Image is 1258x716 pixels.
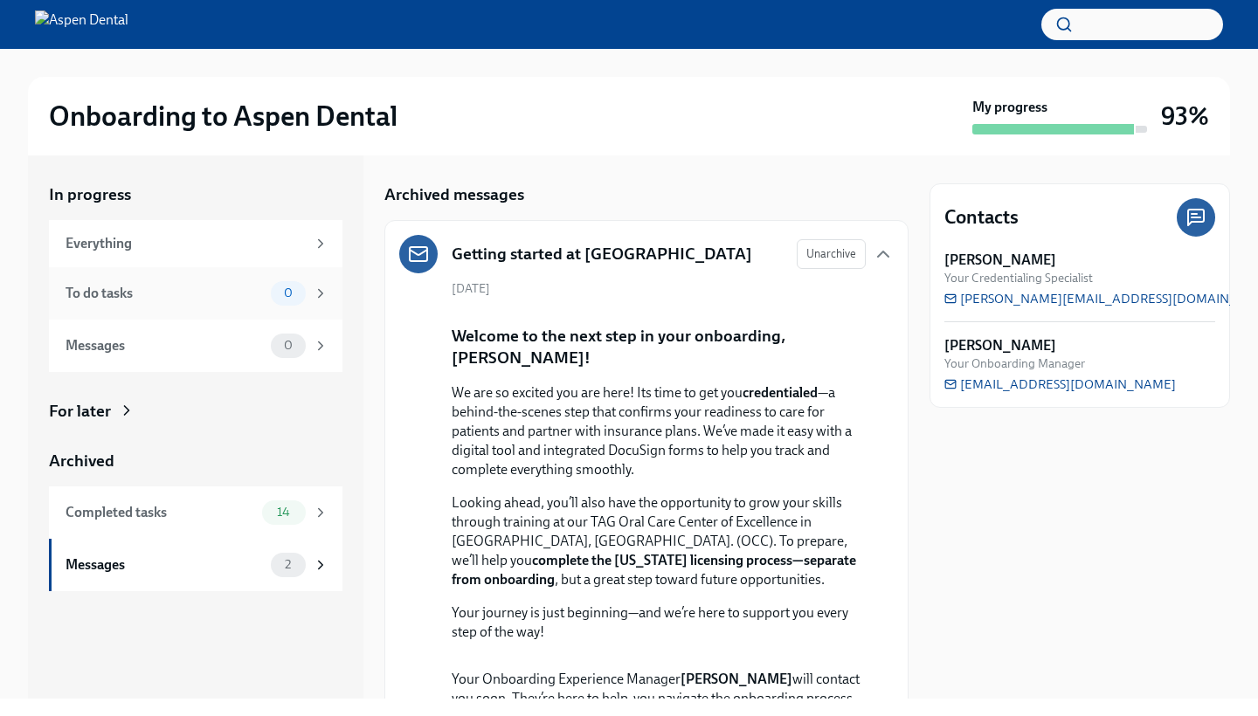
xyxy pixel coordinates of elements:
[66,555,264,575] div: Messages
[66,234,306,253] div: Everything
[972,98,1047,117] strong: My progress
[66,336,264,355] div: Messages
[49,183,342,206] a: In progress
[806,245,856,263] span: Unarchive
[49,267,342,320] a: To do tasks0
[452,552,856,588] strong: complete the [US_STATE] licensing process—separate from onboarding
[452,280,490,297] span: [DATE]
[384,183,524,206] h5: Archived messages
[49,320,342,372] a: Messages0
[49,99,397,134] h2: Onboarding to Aspen Dental
[452,325,866,369] p: Welcome to the next step in your onboarding, [PERSON_NAME]!
[944,251,1056,270] strong: [PERSON_NAME]
[273,286,303,299] span: 0
[66,284,264,303] div: To do tasks
[944,355,1085,372] span: Your Onboarding Manager
[35,10,128,38] img: Aspen Dental
[797,239,866,269] button: Unarchive
[49,220,342,267] a: Everything
[944,270,1093,286] span: Your Credentialing Specialist
[49,486,342,539] a: Completed tasks14
[49,400,111,423] div: For later
[743,384,818,401] strong: credentialed
[452,243,752,265] h5: Getting started at [GEOGRAPHIC_DATA]
[49,400,342,423] a: For later
[452,656,866,675] button: Zoom image
[66,503,255,522] div: Completed tasks
[452,383,866,479] p: We are so excited you are here! Its time to get you —a behind-the-scenes step that confirms your ...
[266,506,301,519] span: 14
[452,603,866,642] p: Your journey is just beginning—and we’re here to support you every step of the way!
[452,493,866,589] p: Looking ahead, you’ll also have the opportunity to grow your skills through training at our TAG O...
[274,558,301,571] span: 2
[944,336,1056,355] strong: [PERSON_NAME]
[944,375,1176,393] a: [EMAIL_ADDRESS][DOMAIN_NAME]
[944,204,1019,231] h4: Contacts
[681,690,792,706] strong: [PERSON_NAME]
[273,339,303,352] span: 0
[1161,100,1209,132] h3: 93%
[49,450,342,472] a: Archived
[49,539,342,591] a: Messages2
